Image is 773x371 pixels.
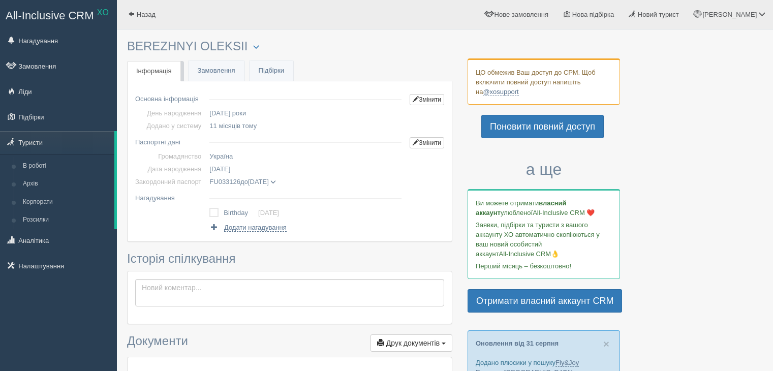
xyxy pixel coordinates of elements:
[135,132,205,150] td: Паспортні дані
[18,157,114,175] a: В роботі
[209,122,257,130] span: 11 місяців тому
[135,175,205,188] td: Закордонний паспорт
[209,165,230,173] span: [DATE]
[250,60,293,81] a: Підбірки
[135,150,205,163] td: Громадянство
[476,199,567,217] b: власний аккаунт
[476,261,612,271] p: Перший місяць – безкоштовно!
[136,67,172,75] span: Інформація
[476,339,559,347] a: Оновлення від 31 серпня
[127,61,181,82] a: Інформація
[18,211,114,229] a: Розсилки
[205,150,406,163] td: Україна
[468,58,620,105] div: ЦО обмежив Ваш доступ до СРМ. Щоб включити повний доступ напишіть на
[209,178,276,185] span: до
[135,89,205,107] td: Основна інформація
[370,334,452,352] button: Друк документів
[468,161,620,178] h3: а ще
[209,223,286,232] a: Додати нагадування
[127,334,452,352] h3: Документи
[189,60,244,81] a: Замовлення
[638,11,679,18] span: Новий турист
[205,107,406,119] td: [DATE] роки
[603,338,609,350] span: ×
[410,137,444,148] a: Змінити
[6,9,94,22] span: All-Inclusive CRM
[410,94,444,105] a: Змінити
[137,11,156,18] span: Назад
[1,1,116,28] a: All-Inclusive CRM XO
[476,198,612,218] p: Ви можете отримати улюбленої
[258,209,279,217] a: [DATE]
[468,289,622,313] a: Отримати власний аккаунт CRM
[135,163,205,175] td: Дата народження
[135,119,205,132] td: Додано у систему
[483,88,518,96] a: @xosupport
[499,250,560,258] span: All-Inclusive CRM👌
[533,209,595,217] span: All-Inclusive CRM ❤️
[127,252,452,265] h3: Історія спілкування
[603,338,609,349] button: Close
[18,175,114,193] a: Архів
[135,107,205,119] td: День народження
[224,224,287,232] span: Додати нагадування
[97,8,109,17] sup: XO
[702,11,757,18] span: [PERSON_NAME]
[127,40,452,53] h3: BEREZHNYI OLEKSII
[494,11,548,18] span: Нове замовлення
[209,178,240,185] span: FU033126
[135,188,205,204] td: Нагадування
[476,220,612,259] p: Заявки, підбірки та туристи з вашого аккаунту ХО автоматично скопіюються у ваш новий особистий ак...
[386,339,440,347] span: Друк документів
[572,11,614,18] span: Нова підбірка
[481,115,604,138] a: Поновити повний доступ
[224,206,258,220] td: Birthday
[248,178,269,185] span: [DATE]
[18,193,114,211] a: Корпорати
